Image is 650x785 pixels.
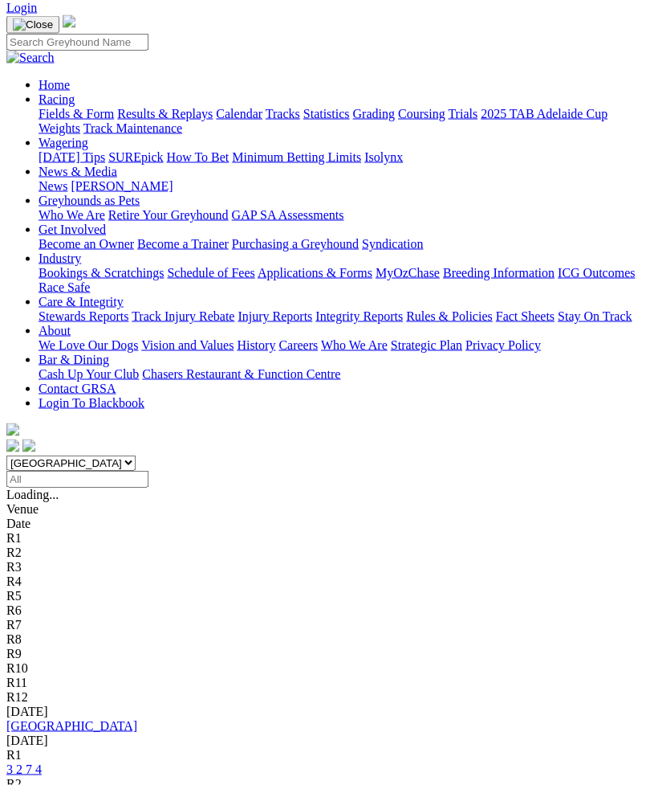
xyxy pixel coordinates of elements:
a: How To Bet [167,150,230,164]
input: Search [6,34,148,51]
a: Fields & Form [39,107,114,121]
a: Breeding Information [443,266,555,280]
a: 2025 TAB Adelaide Cup [481,107,607,121]
div: [DATE] [6,705,644,719]
a: Bookings & Scratchings [39,266,164,280]
a: Grading [353,107,395,121]
a: Become a Trainer [137,237,229,251]
a: Racing [39,92,75,106]
a: Retire Your Greyhound [108,208,229,222]
div: News & Media [39,179,644,194]
a: Calendar [216,107,262,121]
a: Injury Reports [238,309,312,323]
span: Loading... [6,488,59,501]
a: Who We Are [321,338,388,352]
a: Become an Owner [39,237,134,251]
div: R2 [6,546,644,560]
a: Track Maintenance [83,121,182,135]
div: R1 [6,531,644,546]
input: Select date [6,471,148,488]
img: facebook.svg [6,440,19,452]
div: R4 [6,574,644,589]
div: R7 [6,618,644,632]
a: Weights [39,121,80,135]
button: Toggle navigation [6,16,59,34]
a: Home [39,78,70,92]
div: [DATE] [6,734,644,748]
a: Contact GRSA [39,382,116,395]
div: R3 [6,560,644,574]
a: Statistics [303,107,350,121]
a: 3 2 7 4 [6,763,42,776]
div: R10 [6,661,644,676]
a: Syndication [362,237,423,251]
a: Care & Integrity [39,295,124,309]
a: Stay On Track [558,309,632,323]
a: Purchasing a Greyhound [232,237,359,251]
a: ICG Outcomes [558,266,635,280]
a: Stewards Reports [39,309,128,323]
a: History [237,338,275,352]
a: Rules & Policies [406,309,493,323]
div: R8 [6,632,644,647]
div: R11 [6,676,644,690]
a: About [39,324,71,337]
div: Care & Integrity [39,309,644,324]
a: Tracks [266,107,300,121]
a: Isolynx [364,150,403,164]
div: Bar & Dining [39,367,644,382]
div: R12 [6,690,644,705]
div: Racing [39,107,644,136]
a: Strategic Plan [391,338,462,352]
a: Integrity Reports [315,309,403,323]
div: R6 [6,603,644,618]
a: Race Safe [39,280,90,294]
a: Industry [39,251,81,265]
a: Greyhounds as Pets [39,194,140,207]
img: logo-grsa-white.png [63,15,75,28]
a: Schedule of Fees [167,266,254,280]
a: GAP SA Assessments [232,208,344,222]
a: Coursing [398,107,445,121]
div: About [39,338,644,353]
img: logo-grsa-white.png [6,423,19,436]
a: Cash Up Your Club [39,367,139,381]
a: Trials [448,107,477,121]
div: Date [6,517,644,531]
a: We Love Our Dogs [39,338,138,352]
a: Minimum Betting Limits [232,150,361,164]
a: Careers [278,338,318,352]
div: R5 [6,589,644,603]
a: Results & Replays [117,107,213,121]
div: Industry [39,266,644,295]
a: SUREpick [108,150,163,164]
div: R9 [6,647,644,661]
a: Login To Blackbook [39,396,144,410]
div: Greyhounds as Pets [39,208,644,223]
a: Chasers Restaurant & Function Centre [142,367,340,381]
a: [PERSON_NAME] [71,179,173,193]
a: MyOzChase [376,266,440,280]
a: Get Involved [39,223,106,236]
div: Get Involved [39,237,644,251]
a: Track Injury Rebate [132,309,234,323]
img: twitter.svg [22,440,35,452]
div: Wagering [39,150,644,165]
a: Applications & Forms [258,266,372,280]
a: Privacy Policy [465,338,541,352]
img: Close [13,18,53,31]
div: R1 [6,748,644,763]
a: Vision and Values [141,338,234,352]
div: Venue [6,502,644,517]
a: Bar & Dining [39,353,109,366]
a: [GEOGRAPHIC_DATA] [6,719,137,733]
a: News & Media [39,165,117,178]
a: Who We Are [39,208,105,222]
img: Search [6,51,55,65]
a: [DATE] Tips [39,150,105,164]
a: News [39,179,67,193]
a: Wagering [39,136,88,149]
a: Fact Sheets [496,309,555,323]
a: Login [6,1,37,14]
